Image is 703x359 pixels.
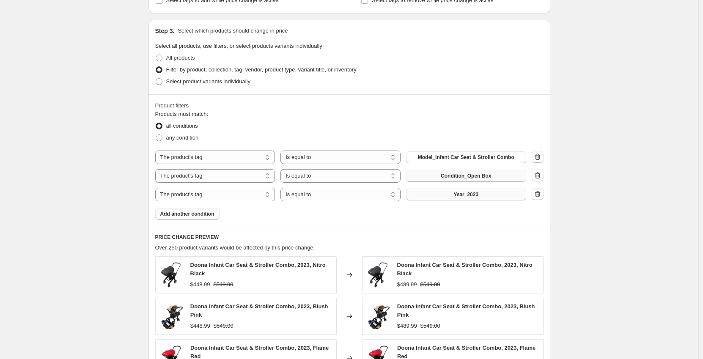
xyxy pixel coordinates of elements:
[190,303,328,318] span: Doona Infant Car Seat & Stroller Combo, 2023, Blush Pink
[160,211,214,217] span: Add another condition
[155,208,220,220] button: Add another condition
[441,173,491,179] span: Condition_Open Box
[155,27,175,35] h2: Step 3.
[406,189,526,200] button: Year_2023
[155,111,209,117] span: Products must match:
[155,43,322,49] span: Select all products, use filters, or select products variants individually
[166,134,199,141] span: any condition
[420,280,440,289] strike: $549.00
[214,322,233,330] strike: $549.00
[160,304,184,329] img: 8b7f6037-f751-4ab3-9878-ada772ad49fc_80x.png
[166,123,198,129] span: all conditions
[166,78,250,85] span: Select product variants individually
[155,101,544,110] div: Product filters
[397,303,535,318] span: Doona Infant Car Seat & Stroller Combo, 2023, Blush Pink
[420,322,440,330] strike: $549.00
[190,322,210,330] div: $448.99
[418,154,514,161] span: Model_Infant Car Seat & Stroller Combo
[453,191,478,198] span: Year_2023
[367,262,390,288] img: ScreenShot2023-07-31at5.07.23PM-PhotoRoom_80x.png
[155,234,544,241] h6: PRICE CHANGE PREVIEW
[190,262,326,277] span: Doona Infant Car Seat & Stroller Combo, 2023, Nitro Black
[367,304,390,329] img: 8b7f6037-f751-4ab3-9878-ada772ad49fc_80x.png
[166,66,357,73] span: Filter by product, collection, tag, vendor, product type, variant title, or inventory
[406,170,526,182] button: Condition_Open Box
[397,280,417,289] div: $489.99
[160,262,184,288] img: ScreenShot2023-07-31at5.07.23PM-PhotoRoom_80x.png
[397,262,533,277] span: Doona Infant Car Seat & Stroller Combo, 2023, Nitro Black
[178,27,288,35] p: Select which products should change in price
[406,151,526,163] button: Model_Infant Car Seat & Stroller Combo
[155,244,315,251] span: Over 250 product variants would be affected by this price change:
[214,280,233,289] strike: $549.00
[190,280,210,289] div: $448.99
[397,322,417,330] div: $489.99
[166,55,195,61] span: All products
